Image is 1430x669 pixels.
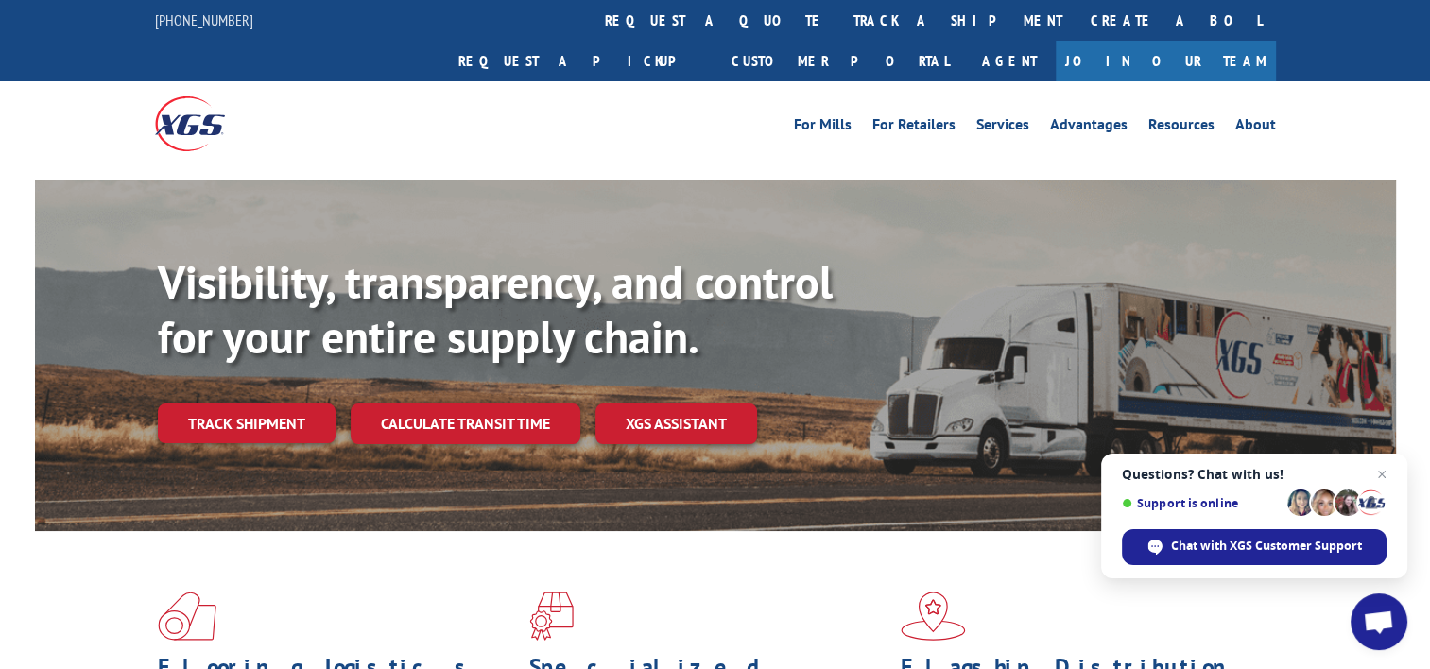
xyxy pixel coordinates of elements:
img: xgs-icon-flagship-distribution-model-red [901,592,966,641]
a: Resources [1148,117,1215,138]
a: Request a pickup [444,41,717,81]
a: About [1235,117,1276,138]
a: Customer Portal [717,41,963,81]
a: XGS ASSISTANT [595,403,757,444]
span: Support is online [1122,496,1281,510]
span: Chat with XGS Customer Support [1171,538,1362,555]
a: Calculate transit time [351,403,580,444]
span: Close chat [1370,463,1393,486]
b: Visibility, transparency, and control for your entire supply chain. [158,252,833,366]
span: Questions? Chat with us! [1122,467,1387,482]
img: xgs-icon-total-supply-chain-intelligence-red [158,592,216,641]
img: xgs-icon-focused-on-flooring-red [529,592,574,641]
a: Join Our Team [1056,41,1276,81]
a: For Mills [794,117,852,138]
a: Services [976,117,1029,138]
a: Advantages [1050,117,1128,138]
a: For Retailers [872,117,956,138]
div: Open chat [1351,593,1407,650]
a: Agent [963,41,1056,81]
div: Chat with XGS Customer Support [1122,529,1387,565]
a: Track shipment [158,403,336,443]
a: [PHONE_NUMBER] [155,10,253,29]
